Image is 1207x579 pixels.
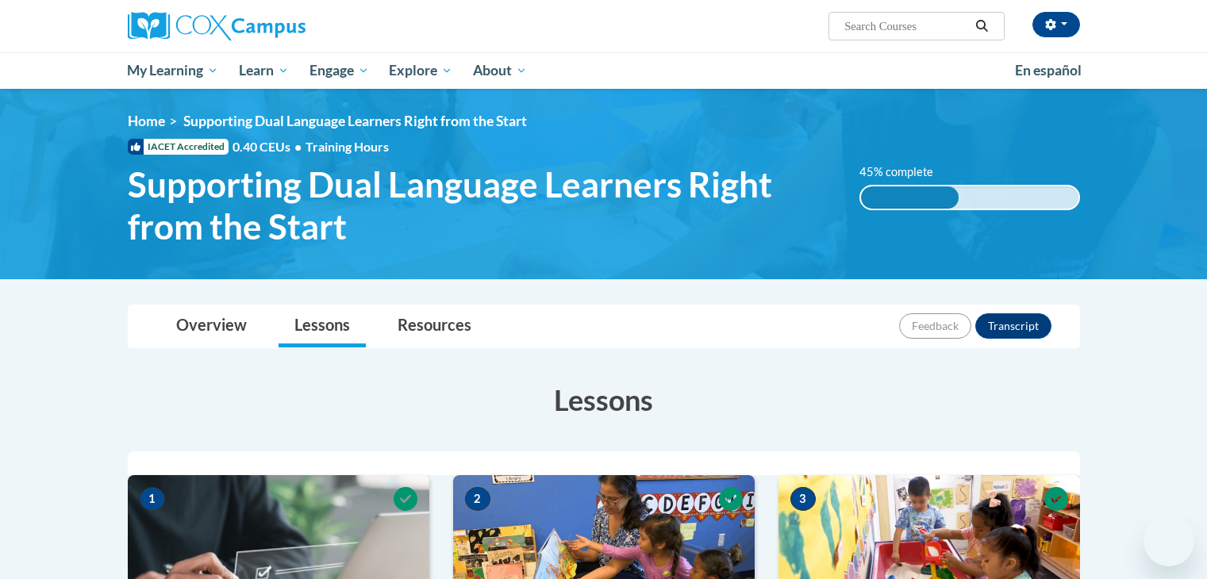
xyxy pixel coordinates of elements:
[229,52,299,89] a: Learn
[104,52,1104,89] div: Main menu
[1015,62,1082,79] span: En español
[379,52,463,89] a: Explore
[128,139,229,155] span: IACET Accredited
[128,12,429,40] a: Cox Campus
[465,487,490,511] span: 2
[970,17,994,36] button: Search
[975,313,1051,339] button: Transcript
[128,380,1080,420] h3: Lessons
[299,52,379,89] a: Engage
[473,61,527,80] span: About
[233,138,306,155] span: 0.40 CEUs
[861,186,959,209] div: 45% complete
[899,313,971,339] button: Feedback
[183,113,527,129] span: Supporting Dual Language Learners Right from the Start
[790,487,816,511] span: 3
[128,113,165,129] a: Home
[160,305,263,347] a: Overview
[239,61,289,80] span: Learn
[294,139,302,154] span: •
[309,61,369,80] span: Engage
[389,61,452,80] span: Explore
[279,305,366,347] a: Lessons
[859,163,951,181] label: 45% complete
[1032,12,1080,37] button: Account Settings
[140,487,165,511] span: 1
[843,17,970,36] input: Search Courses
[382,305,487,347] a: Resources
[463,52,537,89] a: About
[117,52,229,89] a: My Learning
[128,163,836,247] span: Supporting Dual Language Learners Right from the Start
[1144,516,1194,566] iframe: Button to launch messaging window
[128,12,306,40] img: Cox Campus
[306,139,389,154] span: Training Hours
[1005,54,1092,87] a: En español
[127,61,218,80] span: My Learning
